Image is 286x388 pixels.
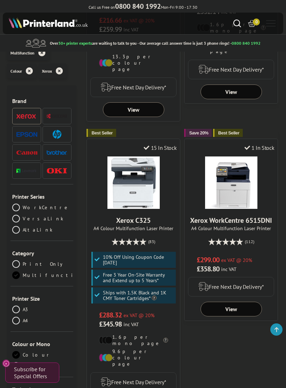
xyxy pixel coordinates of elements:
[12,193,71,200] div: Printer Series
[144,144,176,151] div: 15 In Stock
[10,68,22,74] span: Colour
[12,260,71,268] a: Print Only
[46,112,67,120] a: Kyocera
[86,129,116,137] button: Best Seller
[9,17,143,30] a: Printerland Logo
[58,41,92,46] span: 30+ printer experts
[16,148,37,157] a: Canon
[42,68,52,74] span: Xerox
[90,225,176,232] span: A4 Colour Multifunction Laser Printer
[205,156,257,209] img: Xerox WorkCentre 6515DNI
[205,203,257,210] a: Xerox WorkCentre 6515DNI
[213,129,243,137] button: Best Seller
[188,225,274,232] span: A4 Colour Multifunction Laser Printer
[245,235,254,248] span: (112)
[16,130,37,139] a: Epson
[253,19,260,25] span: 0
[116,216,151,225] a: Xerox C325
[16,114,37,119] img: Xerox
[123,312,155,319] span: ex VAT @ 20%
[12,250,71,257] div: Category
[123,321,139,328] span: inc VAT
[137,41,261,46] span: - Our average call answer time is just 3 phone rings! -
[16,169,37,173] img: Lexmark
[103,102,164,117] a: View
[148,235,155,248] span: (83)
[16,112,37,120] a: Xerox
[16,166,37,175] a: Lexmark
[12,317,71,324] a: A4
[12,271,88,279] a: Multifunction
[99,310,122,320] span: £288.32
[12,97,71,104] div: Brand
[190,216,272,225] a: Xerox WorkCentre 6515DNI
[9,17,88,28] img: Printerland Logo
[248,20,256,27] a: 0
[12,295,71,302] div: Printer Size
[221,257,252,263] span: ex VAT @ 20%
[46,148,67,157] a: Brother
[201,302,262,316] a: View
[99,334,168,346] li: 1.6p per mono page
[103,254,174,265] span: 10% Off Using Coupon Code [DATE]
[16,150,37,155] img: Canon
[10,50,35,56] span: Multifunction
[107,156,160,209] img: Xerox C325
[46,168,67,174] img: OKI
[188,277,274,297] div: modal_delivery
[201,85,262,99] a: View
[221,266,236,272] span: inc VAT
[53,130,61,139] img: HP
[12,362,71,370] a: Mono
[99,53,168,72] li: 13.3p per colour page
[46,114,67,119] img: Kyocera
[12,341,71,347] div: Colour or Mono
[16,132,37,137] img: Epson
[115,5,161,10] a: 0800 840 1992
[244,144,274,151] div: 1 In Stock
[99,320,122,329] span: £345.98
[90,78,176,97] div: modal_delivery
[46,150,67,155] img: Brother
[2,359,10,367] button: Close
[12,204,71,211] a: WorkCentre
[46,130,67,139] a: HP
[197,255,219,264] span: £299.00
[188,60,274,79] div: modal_delivery
[232,41,261,46] span: 0800 840 1992
[91,130,113,136] span: Best Seller
[14,366,52,380] span: Subscribe for Special Offers
[12,306,71,313] a: A3
[103,290,174,301] span: Ships with 1.5K Black and 1K CMY Toner Cartridges*
[233,20,241,27] a: Search
[12,215,71,222] a: VersaLink
[46,166,67,175] a: OKI
[50,41,136,46] span: Over are waiting to talk to you
[12,226,71,234] a: AltaLink
[189,130,208,136] span: Save 20%
[107,203,160,210] a: Xerox C325
[218,130,239,136] span: Best Seller
[103,272,174,283] span: Free 3 Year On-Site Warranty and Extend up to 5 Years*
[115,2,161,11] b: 0800 840 1992
[12,351,71,359] a: Colour
[184,129,212,137] button: Save 20%
[99,348,168,367] li: 9.6p per colour page
[197,264,219,273] span: £358.80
